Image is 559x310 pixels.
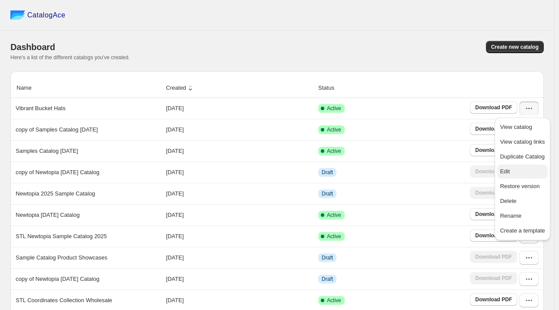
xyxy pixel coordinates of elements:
a: Download PDF [470,293,517,306]
td: [DATE] [163,183,316,204]
span: Download PDF [475,211,512,218]
a: Download PDF [470,144,517,156]
button: Status [317,80,344,96]
p: copy of Samples Catalog [DATE] [16,125,98,134]
button: Create new catalog [486,41,544,53]
a: Download PDF [470,101,517,114]
td: [DATE] [163,140,316,162]
span: Active [327,105,341,112]
span: Active [327,297,341,304]
td: [DATE] [163,98,316,119]
span: Download PDF [475,296,512,303]
span: View catalog links [500,138,545,145]
span: Duplicate Catalog [500,153,545,160]
span: Download PDF [475,232,512,239]
a: Download PDF [470,123,517,135]
span: Download PDF [475,104,512,111]
span: CatalogAce [27,11,66,20]
a: Download PDF [470,208,517,220]
span: Rename [500,212,521,219]
span: Create a template [500,227,545,234]
span: Draft [322,276,333,283]
p: STL Newtopia Sample Catalog 2025 [16,232,107,241]
td: [DATE] [163,268,316,290]
img: catalog ace [10,10,25,20]
span: Draft [322,190,333,197]
span: Active [327,126,341,133]
p: Newtopia [DATE] Catalog [16,211,80,219]
a: Download PDF [470,229,517,242]
td: [DATE] [163,247,316,268]
td: [DATE] [163,204,316,226]
td: [DATE] [163,162,316,183]
span: Download PDF [475,125,512,132]
span: Download PDF [475,147,512,154]
td: [DATE] [163,226,316,247]
span: Draft [322,254,333,261]
span: Active [327,212,341,219]
span: Dashboard [10,42,55,52]
span: Create new catalog [491,44,539,51]
span: View catalog [500,124,532,130]
span: Draft [322,169,333,176]
span: Delete [500,198,516,204]
p: Sample Catalog Product Showcases [16,253,107,262]
button: Name [15,80,42,96]
span: Edit [500,168,509,175]
td: [DATE] [163,119,316,140]
span: Active [327,233,341,240]
span: Restore version [500,183,539,189]
p: copy of Newtopia [DATE] Catalog [16,168,100,177]
p: Samples Catalog [DATE] [16,147,78,155]
span: Active [327,148,341,155]
button: Created [165,80,196,96]
p: Newtopia 2025 Sample Catalog [16,189,95,198]
p: copy of Newtopia [DATE] Catalog [16,275,100,283]
p: Vibrant Bucket Hats [16,104,66,113]
p: STL Coordinates Collection Wholesale [16,296,112,305]
span: Here's a list of the different catalogs you've created. [10,54,130,61]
